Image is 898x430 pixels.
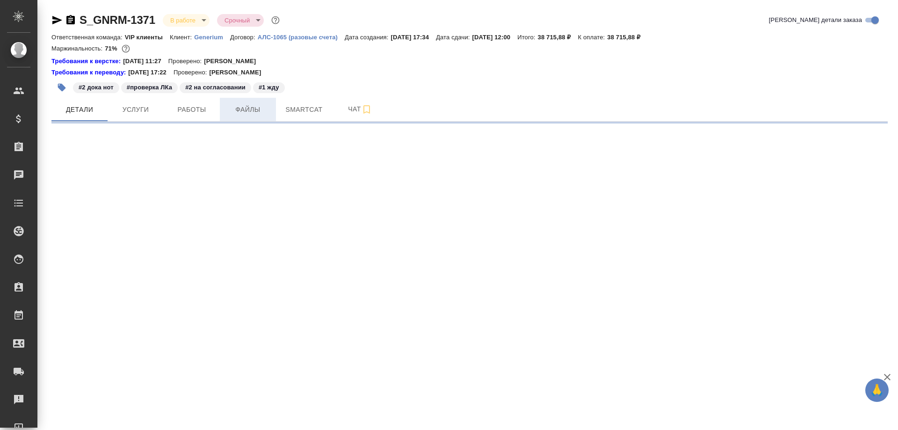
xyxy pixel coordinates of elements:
[217,14,264,27] div: В работе
[128,68,174,77] p: [DATE] 17:22
[472,34,518,41] p: [DATE] 12:00
[769,15,862,25] span: [PERSON_NAME] детали заказа
[51,34,125,41] p: Ответственная команда:
[170,34,194,41] p: Клиент:
[578,34,608,41] p: К оплате:
[258,34,345,41] p: АЛС-1065 (разовые счета)
[391,34,436,41] p: [DATE] 17:34
[51,68,128,77] div: Нажми, чтобы открыть папку с инструкцией
[72,83,120,91] span: 2 дока нот
[209,68,268,77] p: [PERSON_NAME]
[125,34,170,41] p: VIP клиенты
[127,83,172,92] p: #проверка ЛКа
[230,34,258,41] p: Договор:
[345,34,391,41] p: Дата создания:
[174,68,210,77] p: Проверено:
[252,83,286,91] span: 1 жду
[123,57,168,66] p: [DATE] 11:27
[65,15,76,26] button: Скопировать ссылку
[167,16,198,24] button: В работе
[120,83,179,91] span: проверка ЛКа
[169,104,214,116] span: Работы
[865,379,889,402] button: 🙏
[51,57,123,66] div: Нажми, чтобы открыть папку с инструкцией
[225,104,270,116] span: Файлы
[105,45,119,52] p: 71%
[163,14,210,27] div: В работе
[51,68,128,77] a: Требования к переводу:
[79,83,114,92] p: #2 дока нот
[269,14,282,26] button: Доп статусы указывают на важность/срочность заказа
[194,34,230,41] p: Generium
[222,16,253,24] button: Срочный
[51,77,72,98] button: Добавить тэг
[185,83,246,92] p: #2 на согласовании
[436,34,472,41] p: Дата сдачи:
[361,104,372,115] svg: Подписаться
[80,14,155,26] a: S_GNRM-1371
[57,104,102,116] span: Детали
[607,34,647,41] p: 38 715,88 ₽
[194,33,230,41] a: Generium
[258,33,345,41] a: АЛС-1065 (разовые счета)
[869,380,885,400] span: 🙏
[120,43,132,55] button: 9439.78 RUB;
[179,83,252,91] span: 2 на согласовании
[51,45,105,52] p: Маржинальность:
[204,57,263,66] p: [PERSON_NAME]
[259,83,279,92] p: #1 жду
[168,57,204,66] p: Проверено:
[51,15,63,26] button: Скопировать ссылку для ЯМессенджера
[517,34,537,41] p: Итого:
[51,57,123,66] a: Требования к верстке:
[338,103,383,115] span: Чат
[113,104,158,116] span: Услуги
[282,104,326,116] span: Smartcat
[538,34,578,41] p: 38 715,88 ₽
